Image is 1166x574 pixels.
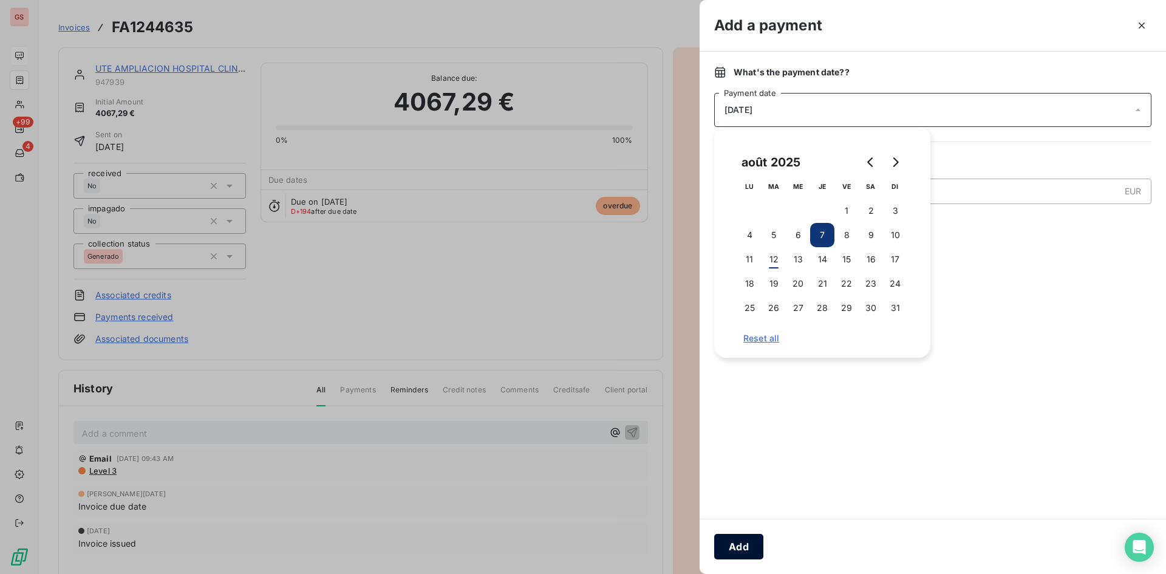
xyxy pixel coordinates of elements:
[883,272,907,296] button: 24
[762,272,786,296] button: 19
[737,223,762,247] button: 4
[737,296,762,320] button: 25
[714,214,1151,226] span: New Balance Due:
[810,223,834,247] button: 7
[859,174,883,199] th: samedi
[762,296,786,320] button: 26
[737,272,762,296] button: 18
[762,223,786,247] button: 5
[786,223,810,247] button: 6
[883,174,907,199] th: dimanche
[743,333,901,343] span: Reset all
[834,223,859,247] button: 8
[883,199,907,223] button: 3
[762,247,786,272] button: 12
[834,296,859,320] button: 29
[859,199,883,223] button: 2
[714,15,822,36] h3: Add a payment
[834,199,859,223] button: 1
[834,272,859,296] button: 22
[786,296,810,320] button: 27
[724,105,752,115] span: [DATE]
[883,223,907,247] button: 10
[737,247,762,272] button: 11
[737,174,762,199] th: lundi
[737,152,805,172] div: août 2025
[786,174,810,199] th: mercredi
[883,150,907,174] button: Go to next month
[859,296,883,320] button: 30
[810,174,834,199] th: jeudi
[859,247,883,272] button: 16
[859,223,883,247] button: 9
[1125,533,1154,562] div: Open Intercom Messenger
[714,534,763,559] button: Add
[883,247,907,272] button: 17
[734,66,850,78] span: What's the payment date? ?
[834,174,859,199] th: vendredi
[859,272,883,296] button: 23
[834,247,859,272] button: 15
[810,247,834,272] button: 14
[810,272,834,296] button: 21
[786,247,810,272] button: 13
[762,174,786,199] th: mardi
[883,296,907,320] button: 31
[810,296,834,320] button: 28
[859,150,883,174] button: Go to previous month
[786,272,810,296] button: 20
